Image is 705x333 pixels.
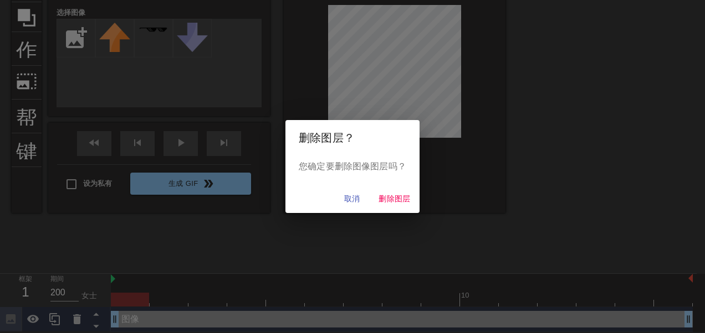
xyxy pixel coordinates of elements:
span: 删除图层 [379,192,411,206]
button: 取消 [334,189,370,209]
span: 取消 [339,192,365,206]
p: 您确定要删除图像图层吗？ [299,160,406,173]
h2: 删除图层？ [299,129,406,147]
button: 删除图层 [374,189,415,209]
